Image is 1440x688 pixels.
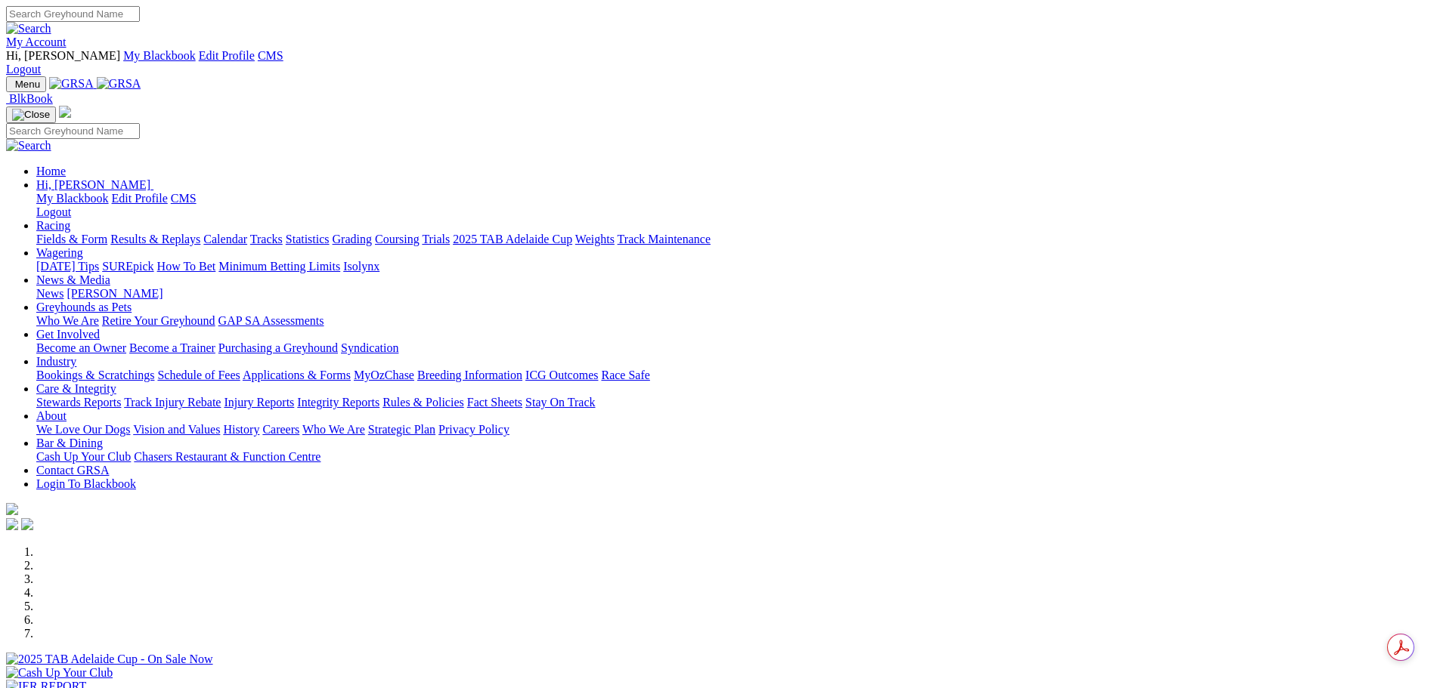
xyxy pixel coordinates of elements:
[341,341,398,354] a: Syndication
[286,233,330,245] a: Statistics
[36,192,1434,219] div: Hi, [PERSON_NAME]
[157,369,240,381] a: Schedule of Fees
[59,106,71,118] img: logo-grsa-white.png
[36,301,132,313] a: Greyhounds as Pets
[36,450,131,463] a: Cash Up Your Club
[224,396,294,409] a: Injury Reports
[102,260,153,273] a: SUREpick
[134,450,321,463] a: Chasers Restaurant & Function Centre
[6,139,51,153] img: Search
[36,178,153,191] a: Hi, [PERSON_NAME]
[15,79,40,90] span: Menu
[36,355,76,368] a: Industry
[36,369,154,381] a: Bookings & Scratchings
[67,287,163,300] a: [PERSON_NAME]
[36,409,67,422] a: About
[6,76,46,92] button: Toggle navigation
[6,6,140,22] input: Search
[112,192,168,205] a: Edit Profile
[422,233,450,245] a: Trials
[36,396,121,409] a: Stewards Reports
[36,246,83,259] a: Wagering
[36,233,107,245] a: Fields & Form
[36,205,71,218] a: Logout
[343,260,379,273] a: Isolynx
[6,653,213,666] img: 2025 TAB Adelaide Cup - On Sale Now
[218,341,338,354] a: Purchasing a Greyhound
[375,233,420,245] a: Coursing
[6,22,51,35] img: Search
[601,369,649,381] a: Race Safe
[258,49,283,62] a: CMS
[36,477,136,490] a: Login To Blackbook
[218,314,324,327] a: GAP SA Assessments
[49,77,94,91] img: GRSA
[438,423,509,436] a: Privacy Policy
[6,49,1434,76] div: My Account
[36,314,99,327] a: Who We Are
[36,464,109,477] a: Contact GRSA
[97,77,141,91] img: GRSA
[36,341,126,354] a: Become an Owner
[36,260,1434,273] div: Wagering
[250,233,283,245] a: Tracks
[297,396,379,409] a: Integrity Reports
[36,396,1434,409] div: Care & Integrity
[6,49,120,62] span: Hi, [PERSON_NAME]
[36,314,1434,328] div: Greyhounds as Pets
[6,63,41,76] a: Logout
[124,396,221,409] a: Track Injury Rebate
[36,165,66,177] a: Home
[302,423,365,436] a: Who We Are
[36,287,1434,301] div: News & Media
[36,437,103,449] a: Bar & Dining
[6,503,18,515] img: logo-grsa-white.png
[36,192,109,205] a: My Blackbook
[21,518,33,530] img: twitter.svg
[354,369,414,381] a: MyOzChase
[36,423,130,436] a: We Love Our Dogs
[123,49,196,62] a: My Blackbook
[6,123,140,139] input: Search
[133,423,220,436] a: Vision and Values
[382,396,464,409] a: Rules & Policies
[618,233,711,245] a: Track Maintenance
[36,178,150,191] span: Hi, [PERSON_NAME]
[36,328,100,341] a: Get Involved
[368,423,435,436] a: Strategic Plan
[36,219,70,232] a: Racing
[110,233,200,245] a: Results & Replays
[36,287,63,300] a: News
[9,92,53,105] span: BlkBook
[6,518,18,530] img: facebook.svg
[36,273,110,286] a: News & Media
[575,233,615,245] a: Weights
[36,369,1434,382] div: Industry
[467,396,522,409] a: Fact Sheets
[12,109,50,121] img: Close
[36,423,1434,437] div: About
[6,106,56,123] button: Toggle navigation
[333,233,372,245] a: Grading
[6,92,53,105] a: BlkBook
[102,314,215,327] a: Retire Your Greyhound
[453,233,572,245] a: 2025 TAB Adelaide Cup
[417,369,522,381] a: Breeding Information
[157,260,216,273] a: How To Bet
[171,192,197,205] a: CMS
[243,369,351,381] a: Applications & Forms
[36,450,1434,464] div: Bar & Dining
[218,260,340,273] a: Minimum Betting Limits
[525,369,598,381] a: ICG Outcomes
[36,382,116,395] a: Care & Integrity
[223,423,259,436] a: History
[129,341,215,354] a: Become a Trainer
[6,35,67,48] a: My Account
[36,233,1434,246] div: Racing
[525,396,595,409] a: Stay On Track
[36,260,99,273] a: [DATE] Tips
[36,341,1434,355] div: Get Involved
[203,233,247,245] a: Calendar
[199,49,255,62] a: Edit Profile
[262,423,299,436] a: Careers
